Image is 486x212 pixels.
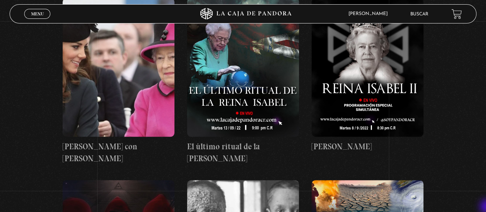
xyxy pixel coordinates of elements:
[187,140,299,165] h4: El último ritual de la [PERSON_NAME]
[31,12,44,16] span: Menu
[28,18,46,23] span: Cerrar
[345,12,395,16] span: [PERSON_NAME]
[451,9,462,19] a: View your shopping cart
[410,12,428,17] a: Buscar
[312,140,423,153] h4: [PERSON_NAME]
[63,140,174,165] h4: [PERSON_NAME] con [PERSON_NAME]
